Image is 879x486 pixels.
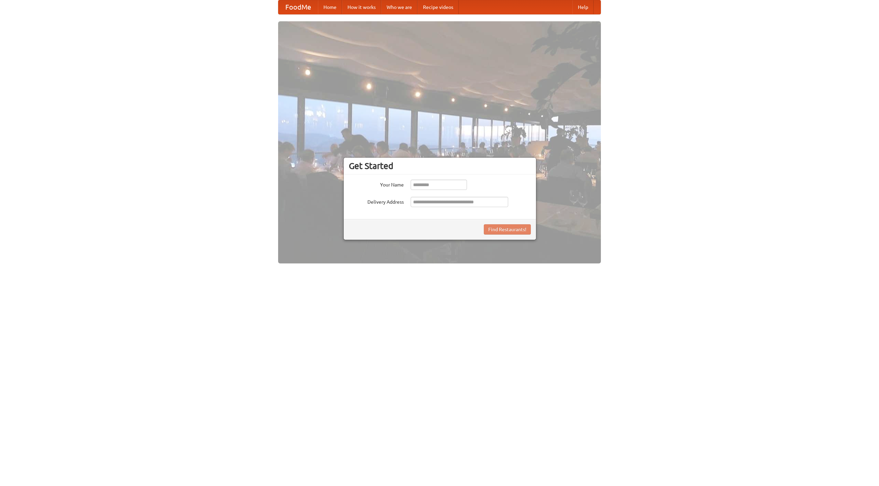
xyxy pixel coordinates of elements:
button: Find Restaurants! [484,224,531,235]
a: How it works [342,0,381,14]
label: Your Name [349,180,404,188]
a: Home [318,0,342,14]
a: Help [572,0,594,14]
h3: Get Started [349,161,531,171]
a: Who we are [381,0,418,14]
label: Delivery Address [349,197,404,205]
a: FoodMe [278,0,318,14]
a: Recipe videos [418,0,459,14]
